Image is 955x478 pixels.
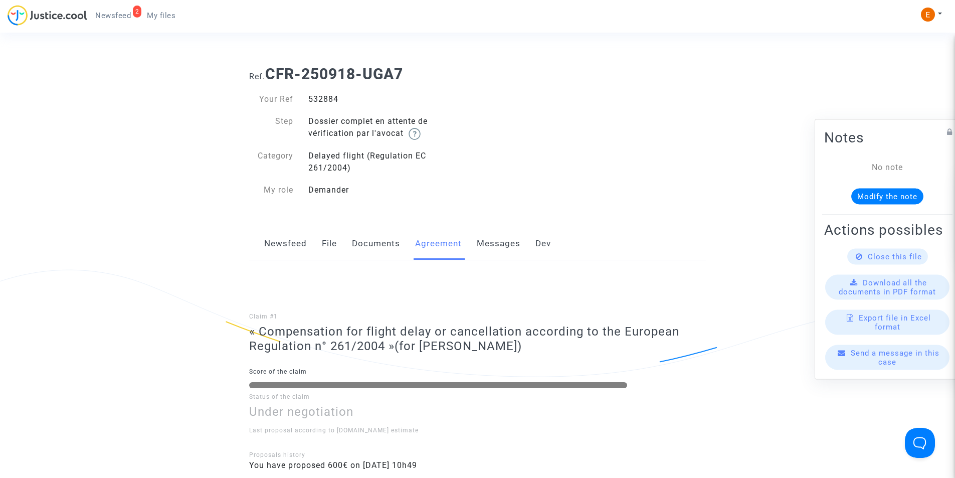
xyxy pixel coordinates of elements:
[839,161,935,173] div: No note
[249,310,706,323] p: Claim #1
[824,221,950,238] h2: Actions possibles
[249,405,706,419] h3: Under negotiation
[264,227,307,260] a: Newsfeed
[139,8,183,23] a: My files
[851,188,923,204] button: Modify the note
[301,184,478,196] div: Demander
[87,8,139,23] a: 2Newsfeed
[851,348,939,366] span: Send a message in this case
[301,150,478,174] div: Delayed flight (Regulation EC 261/2004)
[147,11,175,20] span: My files
[477,227,520,260] a: Messages
[859,313,931,331] span: Export file in Excel format
[395,339,522,353] span: (for [PERSON_NAME])
[249,427,419,434] span: Last proposal according to [DOMAIN_NAME] estimate
[535,227,551,260] a: Dev
[242,150,301,174] div: Category
[242,93,301,105] div: Your Ref
[352,227,400,260] a: Documents
[415,227,462,260] a: Agreement
[242,115,301,140] div: Step
[249,72,265,81] span: Ref.
[249,325,706,354] h3: « Compensation for flight delay or cancellation according to the European Regulation n° 261/2004 »
[905,428,935,458] iframe: Help Scout Beacon - Open
[249,460,417,470] span: You have proposed 600€ on [DATE] 10h49
[301,115,478,140] div: Dossier complet en attente de vérification par l'avocat
[95,11,131,20] span: Newsfeed
[249,450,706,459] div: Proposals history
[242,184,301,196] div: My role
[868,252,922,261] span: Close this file
[824,128,950,146] h2: Notes
[921,8,935,22] img: ACg8ocIeiFvHKe4dA5oeRFd_CiCnuxWUEc1A2wYhRJE3TTWt=s96-c
[249,366,706,378] p: Score of the claim
[409,128,421,140] img: help.svg
[839,278,936,296] span: Download all the documents in PDF format
[301,93,478,105] div: 532884
[133,6,142,18] div: 2
[265,65,403,83] b: CFR-250918-UGA7
[8,5,87,26] img: jc-logo.svg
[322,227,337,260] a: File
[249,391,706,403] p: Status of the claim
